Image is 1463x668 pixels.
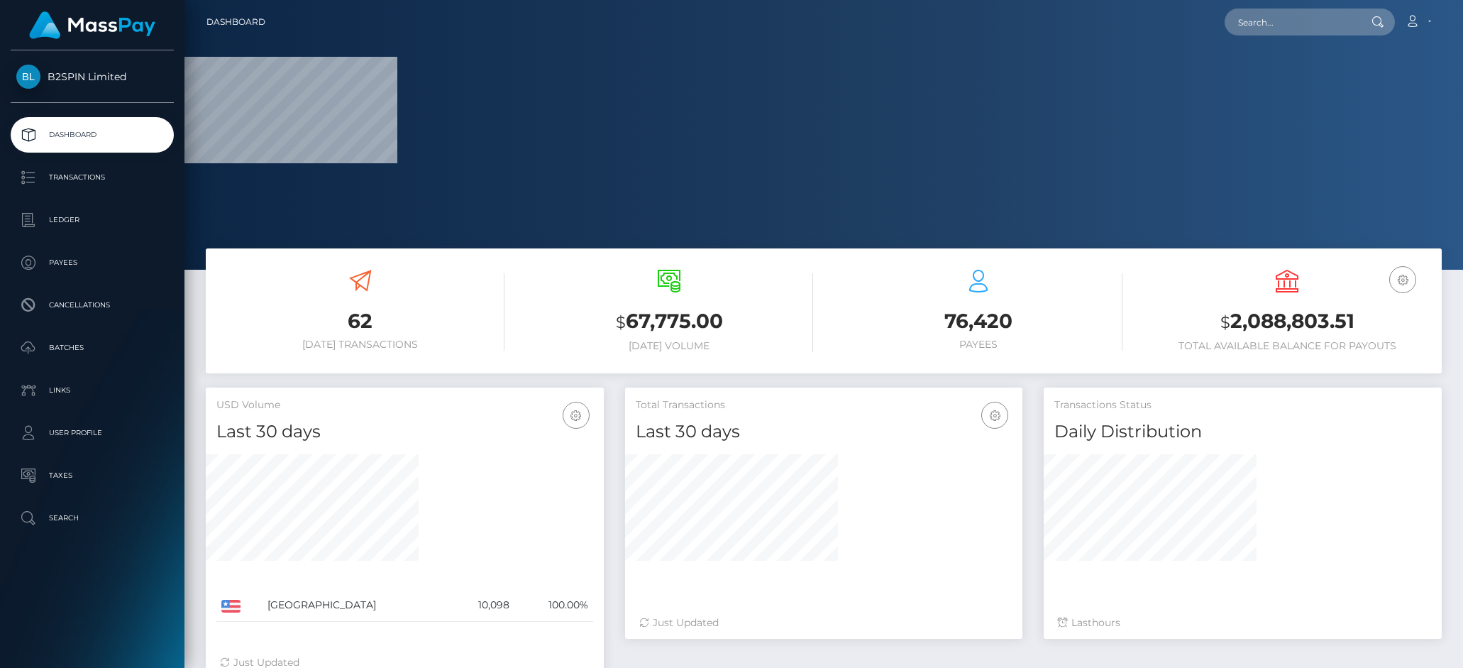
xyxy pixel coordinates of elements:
[16,124,168,146] p: Dashboard
[206,7,265,37] a: Dashboard
[1054,420,1431,444] h4: Daily Distribution
[11,70,174,83] span: B2SPIN Limited
[16,65,40,89] img: B2SPIN Limited
[16,508,168,529] p: Search
[514,589,593,622] td: 100.00%
[263,589,450,622] td: [GEOGRAPHIC_DATA]
[1144,340,1432,352] h6: Total Available Balance for Payouts
[11,160,174,195] a: Transactions
[616,312,626,332] small: $
[221,600,241,613] img: US.png
[1225,9,1358,35] input: Search...
[16,465,168,486] p: Taxes
[449,589,514,622] td: 10,098
[11,330,174,366] a: Batches
[526,307,814,336] h3: 67,775.00
[11,202,174,238] a: Ledger
[29,11,155,39] img: MassPay Logo
[1058,615,1428,630] div: Last hours
[16,422,168,444] p: User Profile
[639,615,1009,630] div: Just Updated
[11,500,174,536] a: Search
[526,340,814,352] h6: [DATE] Volume
[834,339,1122,351] h6: Payees
[16,337,168,358] p: Batches
[834,307,1122,335] h3: 76,420
[636,420,1012,444] h4: Last 30 days
[11,415,174,451] a: User Profile
[1144,307,1432,336] h3: 2,088,803.51
[16,380,168,401] p: Links
[11,117,174,153] a: Dashboard
[1220,312,1230,332] small: $
[11,288,174,323] a: Cancellations
[11,245,174,280] a: Payees
[636,398,1012,412] h5: Total Transactions
[16,295,168,316] p: Cancellations
[11,373,174,408] a: Links
[216,307,504,335] h3: 62
[11,458,174,493] a: Taxes
[16,167,168,188] p: Transactions
[16,252,168,273] p: Payees
[216,420,593,444] h4: Last 30 days
[1054,398,1431,412] h5: Transactions Status
[16,209,168,231] p: Ledger
[216,339,504,351] h6: [DATE] Transactions
[216,398,593,412] h5: USD Volume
